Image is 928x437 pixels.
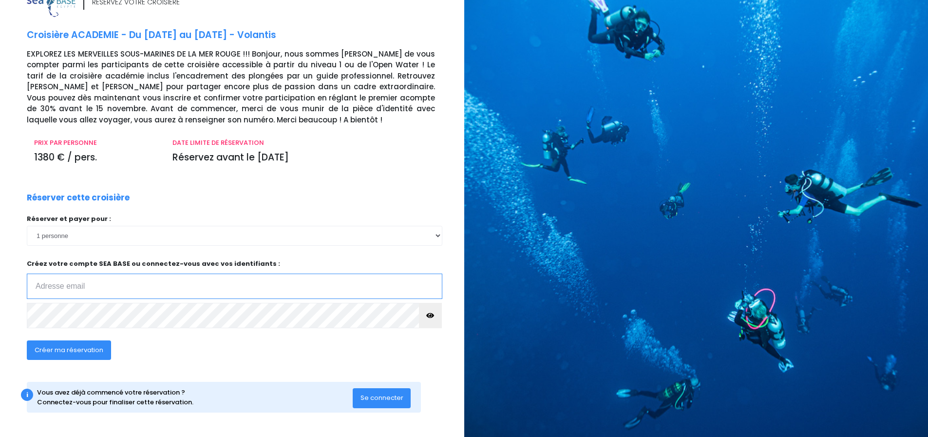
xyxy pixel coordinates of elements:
span: Créer ma réservation [35,345,103,355]
div: Vous avez déjà commencé votre réservation ? Connectez-vous pour finaliser cette réservation. [37,388,353,407]
p: Réserver et payer pour : [27,214,442,224]
p: Créez votre compte SEA BASE ou connectez-vous avec vos identifiants : [27,259,442,299]
button: Créer ma réservation [27,340,111,360]
a: Se connecter [353,394,411,402]
span: Se connecter [360,393,403,402]
p: Réserver cette croisière [27,192,130,204]
p: PRIX PAR PERSONNE [34,138,158,148]
p: Croisière ACADEMIE - Du [DATE] au [DATE] - Volantis [27,28,457,42]
p: EXPLOREZ LES MERVEILLES SOUS-MARINES DE LA MER ROUGE !!! Bonjour, nous sommes [PERSON_NAME] de vo... [27,49,457,126]
p: 1380 € / pers. [34,151,158,165]
button: Se connecter [353,388,411,408]
p: DATE LIMITE DE RÉSERVATION [172,138,435,148]
div: i [21,389,33,401]
p: Réservez avant le [DATE] [172,151,435,165]
input: Adresse email [27,274,442,299]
